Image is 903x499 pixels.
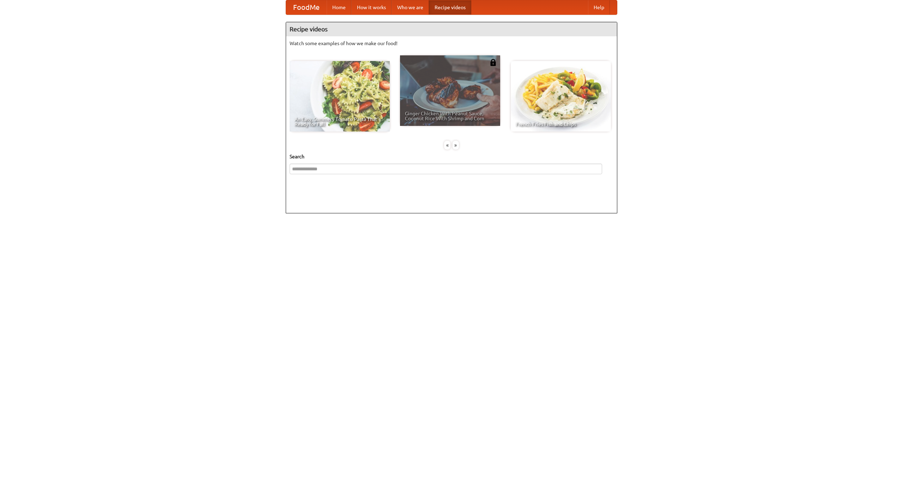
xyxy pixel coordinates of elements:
[516,122,606,127] span: French Fries Fish and Chips
[392,0,429,14] a: Who we are
[444,141,450,150] div: «
[453,141,459,150] div: »
[490,59,497,66] img: 483408.png
[295,117,385,127] span: An Easy, Summery Tomato Pasta That's Ready for Fall
[511,61,611,132] a: French Fries Fish and Chips
[429,0,471,14] a: Recipe videos
[588,0,610,14] a: Help
[286,22,617,36] h4: Recipe videos
[290,61,390,132] a: An Easy, Summery Tomato Pasta That's Ready for Fall
[351,0,392,14] a: How it works
[286,0,327,14] a: FoodMe
[327,0,351,14] a: Home
[290,40,613,47] p: Watch some examples of how we make our food!
[290,153,613,160] h5: Search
